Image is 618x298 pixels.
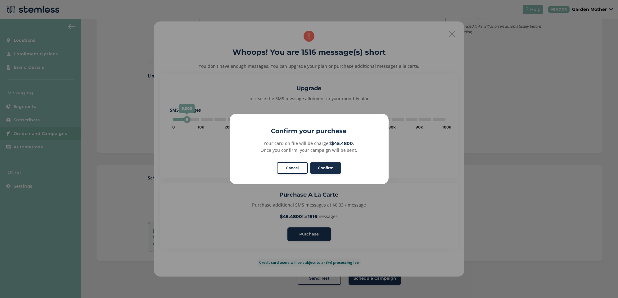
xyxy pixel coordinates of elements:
strong: $45.4800 [332,141,353,146]
button: Confirm [310,162,341,174]
button: Cancel [277,162,308,174]
iframe: Chat Widget [587,268,618,298]
h2: Confirm your purchase [230,126,389,136]
div: Your card on file will be charged . Once you confirm, your campaign will be sent. [237,140,381,153]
